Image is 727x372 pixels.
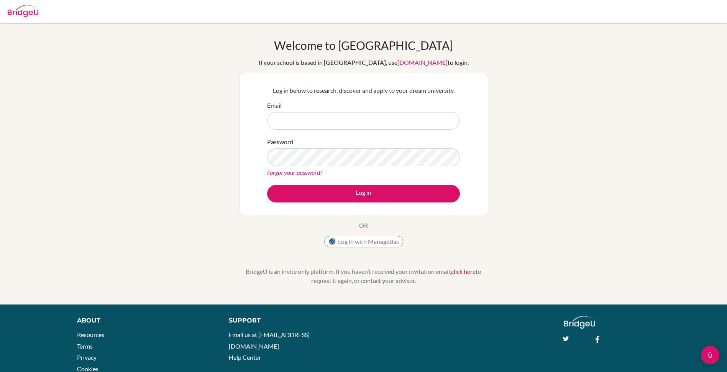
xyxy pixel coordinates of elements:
button: Log in [267,185,460,202]
a: Email us at [EMAIL_ADDRESS][DOMAIN_NAME] [229,331,310,350]
div: About [77,316,212,325]
p: OR [359,221,368,230]
a: Terms [77,342,93,350]
button: Log in with ManageBac [324,236,403,247]
img: Bridge-U [8,5,38,17]
img: logo_white@2x-f4f0deed5e89b7ecb1c2cc34c3e3d731f90f0f143d5ea2071677605dd97b5244.png [564,316,595,329]
a: Resources [77,331,104,338]
h1: Welcome to [GEOGRAPHIC_DATA] [274,38,453,52]
div: If your school is based in [GEOGRAPHIC_DATA], use to login. [259,58,469,67]
p: Log in below to research, discover and apply to your dream university. [267,86,460,95]
p: BridgeU is an invite only platform. If you haven’t received your invitation email, to request it ... [239,267,488,285]
label: Email [267,101,282,110]
div: Support [229,316,354,325]
a: Forgot your password? [267,169,322,176]
div: Open Intercom Messenger [701,346,719,364]
a: [DOMAIN_NAME] [397,59,448,66]
label: Password [267,137,293,146]
a: Help Center [229,354,261,361]
a: click here [451,268,476,275]
a: Privacy [77,354,97,361]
